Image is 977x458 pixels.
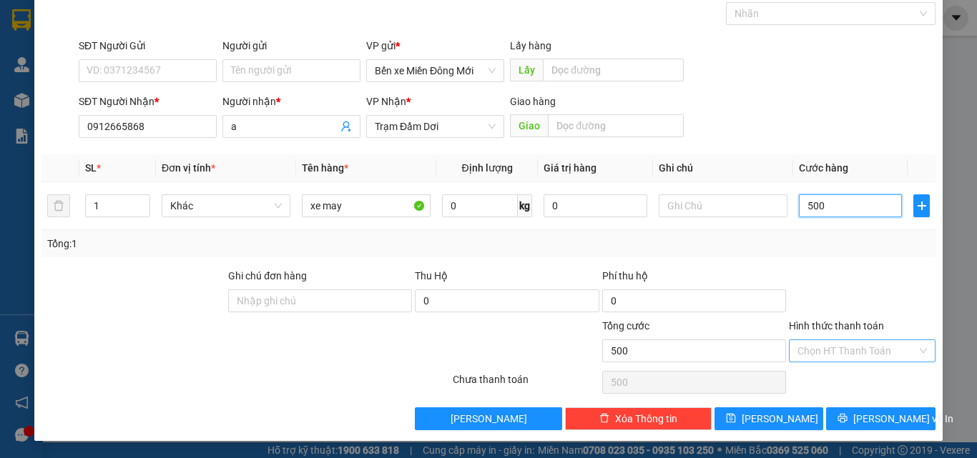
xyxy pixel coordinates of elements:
[451,372,601,397] div: Chưa thanh toán
[544,162,596,174] span: Giá trị hàng
[451,411,527,427] span: [PERSON_NAME]
[543,59,684,81] input: Dọc đường
[302,194,431,217] input: VD: Bàn, Ghế
[47,194,70,217] button: delete
[548,114,684,137] input: Dọc đường
[838,413,848,424] span: printer
[544,194,647,217] input: 0
[653,154,793,182] th: Ghi chú
[913,194,930,217] button: plus
[510,40,551,51] span: Lấy hàng
[615,411,677,427] span: Xóa Thông tin
[914,200,929,211] span: plus
[461,162,512,174] span: Định lượng
[799,162,848,174] span: Cước hàng
[79,38,217,54] div: SĐT Người Gửi
[85,162,97,174] span: SL
[510,114,548,137] span: Giao
[742,411,818,427] span: [PERSON_NAME]
[415,270,448,282] span: Thu Hộ
[659,194,787,217] input: Ghi Chú
[375,116,496,137] span: Trạm Đầm Dơi
[826,407,936,430] button: printer[PERSON_NAME] và In
[366,38,504,54] div: VP gửi
[222,38,360,54] div: Người gửi
[47,236,378,252] div: Tổng: 1
[602,320,649,332] span: Tổng cước
[715,407,824,430] button: save[PERSON_NAME]
[510,59,543,81] span: Lấy
[170,195,282,216] span: Khác
[789,320,884,332] label: Hình thức thanh toán
[510,96,556,107] span: Giao hàng
[599,413,609,424] span: delete
[302,162,348,174] span: Tên hàng
[375,60,496,81] span: Bến xe Miền Đông Mới
[366,96,406,107] span: VP Nhận
[602,268,786,289] div: Phí thu hộ
[340,121,352,132] span: user-add
[565,407,712,430] button: deleteXóa Thông tin
[415,407,561,430] button: [PERSON_NAME]
[518,194,532,217] span: kg
[162,162,215,174] span: Đơn vị tính
[228,289,412,312] input: Ghi chú đơn hàng
[79,94,217,109] div: SĐT Người Nhận
[726,413,736,424] span: save
[228,270,307,282] label: Ghi chú đơn hàng
[222,94,360,109] div: Người nhận
[853,411,953,427] span: [PERSON_NAME] và In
